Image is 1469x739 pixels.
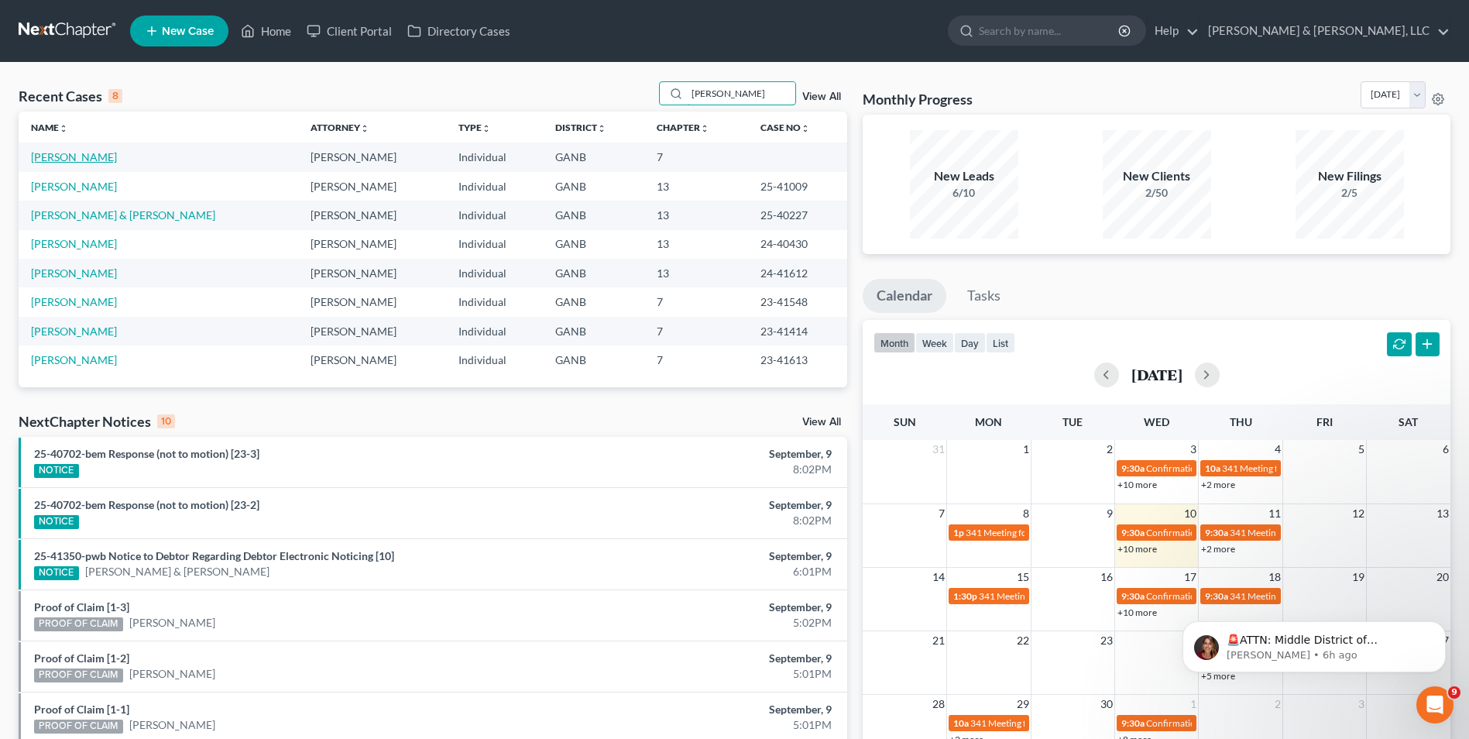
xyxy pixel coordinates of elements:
a: +10 more [1117,543,1157,555]
div: Recent Cases [19,87,122,105]
td: Individual [446,230,544,259]
input: Search by name... [979,16,1121,45]
a: View All [802,91,841,102]
td: 7 [644,345,748,374]
div: September, 9 [576,446,832,462]
a: Chapterunfold_more [657,122,709,133]
i: unfold_more [700,124,709,133]
a: [PERSON_NAME] & [PERSON_NAME], LLC [1200,17,1450,45]
a: [PERSON_NAME] & [PERSON_NAME] [85,564,269,579]
span: 21 [931,631,946,650]
span: 6 [1441,440,1450,459]
span: Fri [1316,415,1333,428]
div: NOTICE [34,515,79,529]
span: 341 Meeting for [PERSON_NAME] [1230,527,1369,538]
a: Typeunfold_more [458,122,491,133]
td: GANB [543,201,644,229]
span: 10a [953,717,969,729]
i: unfold_more [482,124,491,133]
div: New Filings [1296,167,1404,185]
span: 8 [1021,504,1031,523]
td: [PERSON_NAME] [298,287,446,316]
span: 19 [1351,568,1366,586]
div: 6:01PM [576,564,832,579]
span: 3 [1357,695,1366,713]
div: September, 9 [576,702,832,717]
span: 341 Meeting for [PERSON_NAME] [970,717,1110,729]
a: Case Nounfold_more [760,122,810,133]
a: +2 more [1201,479,1235,490]
span: 1 [1189,695,1198,713]
a: Help [1147,17,1199,45]
span: 9:30a [1121,462,1145,474]
span: 10 [1182,504,1198,523]
span: 10a [1205,462,1220,474]
a: +2 more [1201,543,1235,555]
td: GANB [543,345,644,374]
i: unfold_more [597,124,606,133]
span: Confirmation Hearing for [PERSON_NAME] [1146,717,1323,729]
td: 23-41414 [748,317,847,345]
div: 8:02PM [576,462,832,477]
td: [PERSON_NAME] [298,345,446,374]
a: [PERSON_NAME] [31,266,117,280]
span: 14 [931,568,946,586]
span: Confirmation Hearing for [PERSON_NAME] [1146,462,1323,474]
button: month [874,332,915,353]
span: 7 [937,504,946,523]
td: Individual [446,201,544,229]
td: Individual [446,259,544,287]
span: 28 [931,695,946,713]
a: Proof of Claim [1-1] [34,703,129,716]
div: September, 9 [576,497,832,513]
div: 8:02PM [576,513,832,528]
span: 4 [1273,440,1282,459]
div: NOTICE [34,464,79,478]
td: [PERSON_NAME] [298,259,446,287]
div: PROOF OF CLAIM [34,617,123,631]
td: 25-40227 [748,201,847,229]
td: GANB [543,287,644,316]
span: 18 [1267,568,1282,586]
td: 23-41613 [748,345,847,374]
span: 23 [1099,631,1114,650]
span: 11 [1267,504,1282,523]
a: [PERSON_NAME] [129,717,215,733]
td: GANB [543,259,644,287]
button: week [915,332,954,353]
span: 12 [1351,504,1366,523]
span: 1p [953,527,964,538]
td: 13 [644,259,748,287]
span: 9:30a [1121,590,1145,602]
button: day [954,332,986,353]
a: [PERSON_NAME] [31,325,117,338]
div: PROOF OF CLAIM [34,669,123,682]
td: [PERSON_NAME] [298,230,446,259]
td: 13 [644,230,748,259]
a: [PERSON_NAME] [31,237,117,250]
span: 9:30a [1205,527,1228,538]
div: NextChapter Notices [19,412,175,431]
a: +10 more [1117,479,1157,490]
span: 20 [1435,568,1450,586]
td: GANB [543,143,644,171]
div: PROOF OF CLAIM [34,720,123,734]
div: September, 9 [576,600,832,615]
i: unfold_more [360,124,369,133]
span: 9:30a [1121,717,1145,729]
a: [PERSON_NAME] [129,666,215,682]
a: Nameunfold_more [31,122,68,133]
td: [PERSON_NAME] [298,201,446,229]
span: 1 [1021,440,1031,459]
div: New Leads [910,167,1018,185]
span: Confirmation Hearing for [PERSON_NAME] [1146,527,1323,538]
div: New Clients [1103,167,1211,185]
span: Confirmation Hearing for [PERSON_NAME][DATE] [1146,590,1353,602]
span: 9:30a [1121,527,1145,538]
a: [PERSON_NAME] [129,615,215,631]
button: list [986,332,1015,353]
span: Tue [1062,415,1083,428]
td: Individual [446,345,544,374]
span: 5 [1357,440,1366,459]
span: 22 [1015,631,1031,650]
